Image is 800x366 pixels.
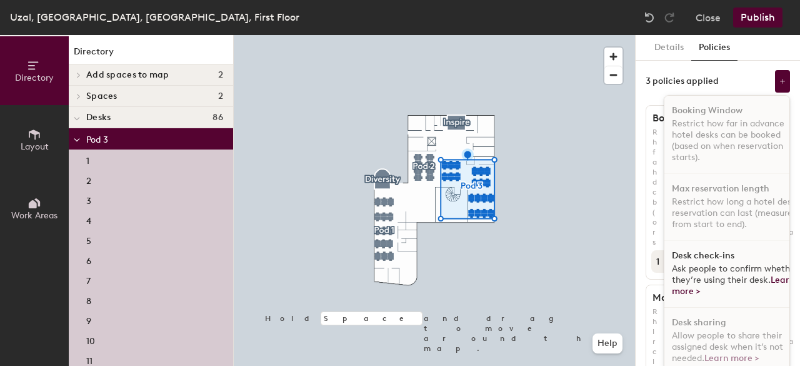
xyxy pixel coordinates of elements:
[86,272,91,287] p: 7
[704,353,759,363] a: Learn more >
[86,172,91,186] p: 2
[86,312,91,327] p: 9
[646,127,789,247] p: Restrict how far in advance hotel desks can be booked (based on when reservation starts).
[15,73,54,83] span: Directory
[86,152,89,166] p: 1
[10,9,299,25] div: Uzal, [GEOGRAPHIC_DATA], [GEOGRAPHIC_DATA], First Floor
[86,332,95,347] p: 10
[646,292,778,304] h1: Max reservation length
[647,35,691,61] button: Details
[11,210,57,221] span: Work Areas
[21,141,49,152] span: Layout
[212,113,223,123] span: 86
[672,251,734,261] h1: Desk check-ins
[86,192,91,206] p: 3
[672,330,783,363] span: Allow people to share their assigned desk when it’s not needed.
[86,135,108,145] span: Pod 3
[218,91,223,101] span: 2
[691,35,737,61] button: Policies
[672,318,726,328] h1: Desk sharing
[672,184,769,194] h1: Max reservation length
[646,112,778,125] h1: Booking Window
[69,45,233,64] h1: Directory
[646,76,719,86] div: 3 policies applied
[592,333,622,353] button: Help
[86,292,91,307] p: 8
[86,232,91,247] p: 5
[672,275,795,297] a: Learn more >
[86,252,91,267] p: 6
[696,8,721,28] button: Close
[643,11,656,24] img: Undo
[86,113,111,123] span: Desks
[672,263,798,297] span: Ask people to confirm whether they’re using their desk.
[663,11,676,24] img: Redo
[733,8,782,28] button: Publish
[672,106,742,116] h1: Booking Window
[86,91,117,101] span: Spaces
[86,212,91,226] p: 4
[218,70,223,80] span: 2
[86,70,169,80] span: Add spaces to map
